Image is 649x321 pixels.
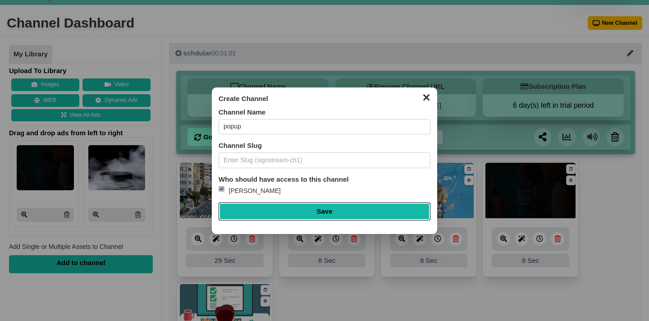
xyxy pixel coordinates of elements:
button: ✕ [417,90,435,103]
label: Channel Name [219,108,265,117]
input: Enter Slug (signstream-ch1) [219,152,430,168]
label: Channel Slug [219,141,262,150]
input: Enter Name [219,119,430,135]
li: [PERSON_NAME] [219,186,430,196]
label: Who should have access to this channel [219,175,348,184]
input: Save [219,202,430,220]
h3: Create Channel [219,94,430,103]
